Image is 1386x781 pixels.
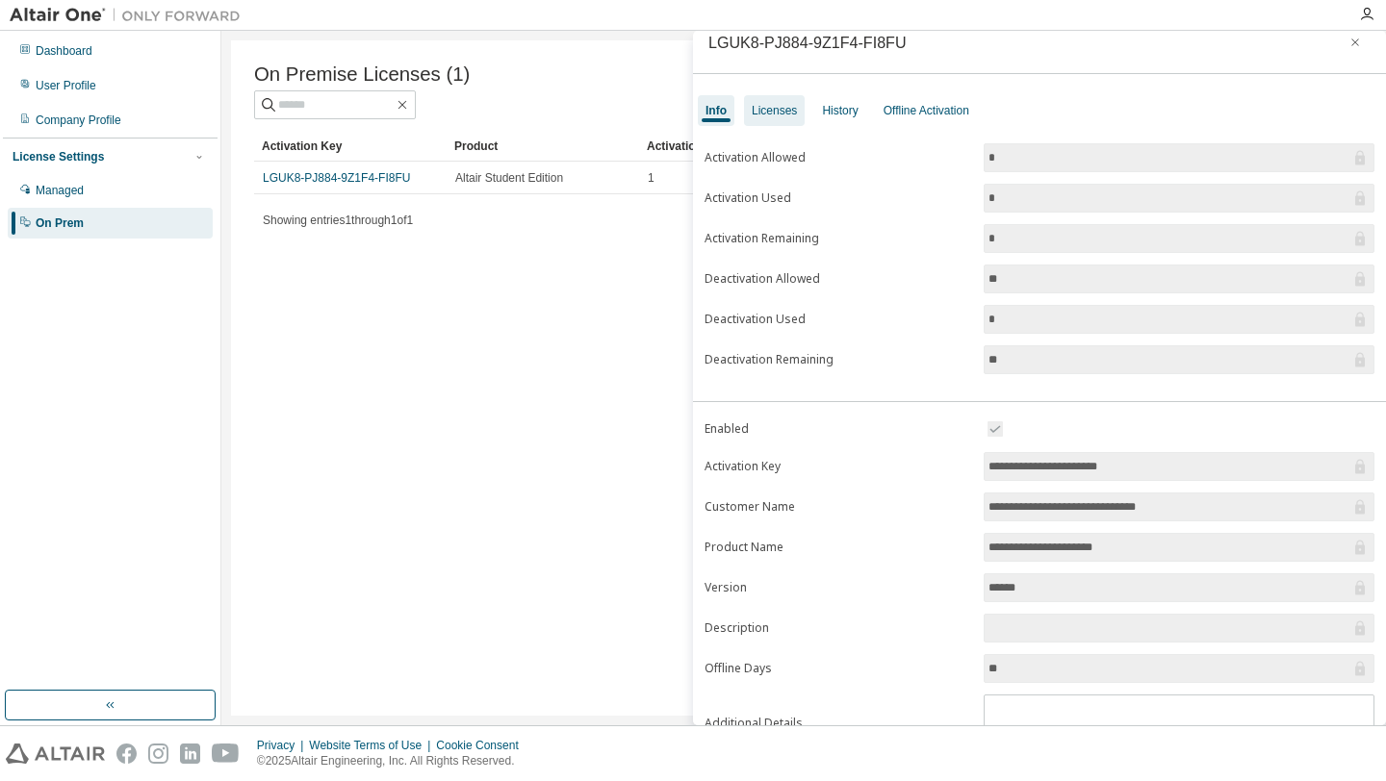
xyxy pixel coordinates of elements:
div: History [822,103,858,118]
div: Offline Activation [884,103,969,118]
label: Enabled [705,421,972,437]
div: User Profile [36,78,96,93]
label: Activation Key [705,459,972,474]
label: Deactivation Remaining [705,352,972,367]
div: Activation Allowed [647,131,824,162]
div: Website Terms of Use [309,738,436,753]
img: linkedin.svg [180,743,200,764]
div: License Settings [13,149,104,164]
span: Altair Student Edition [455,170,563,186]
div: Info [706,103,727,118]
div: Cookie Consent [436,738,529,753]
span: On Premise Licenses (1) [254,63,470,86]
div: Licenses [752,103,797,118]
div: Privacy [257,738,309,753]
img: facebook.svg [116,743,137,764]
a: LGUK8-PJ884-9Z1F4-FI8FU [263,171,410,185]
div: Company Profile [36,113,121,128]
div: Product [454,131,631,162]
label: Customer Name [705,499,972,515]
label: Offline Days [705,661,972,676]
img: youtube.svg [212,743,240,764]
img: altair_logo.svg [6,743,105,764]
span: 1 [648,170,654,186]
label: Deactivation Used [705,312,972,327]
span: Showing entries 1 through 1 of 1 [263,214,413,227]
img: instagram.svg [148,743,168,764]
label: Version [705,580,972,595]
div: Activation Key [262,131,439,162]
label: Product Name [705,540,972,555]
div: Managed [36,183,84,198]
label: Additional Details [705,716,972,731]
label: Activation Used [705,190,972,206]
div: Dashboard [36,43,92,59]
div: On Prem [36,215,84,231]
p: © 2025 Altair Engineering, Inc. All Rights Reserved. [257,753,530,769]
label: Description [705,620,972,636]
label: Activation Allowed [705,150,972,165]
div: LGUK8-PJ884-9Z1F4-FI8FU [708,35,907,50]
img: Altair One [10,6,250,25]
label: Deactivation Allowed [705,271,972,287]
label: Activation Remaining [705,231,972,246]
